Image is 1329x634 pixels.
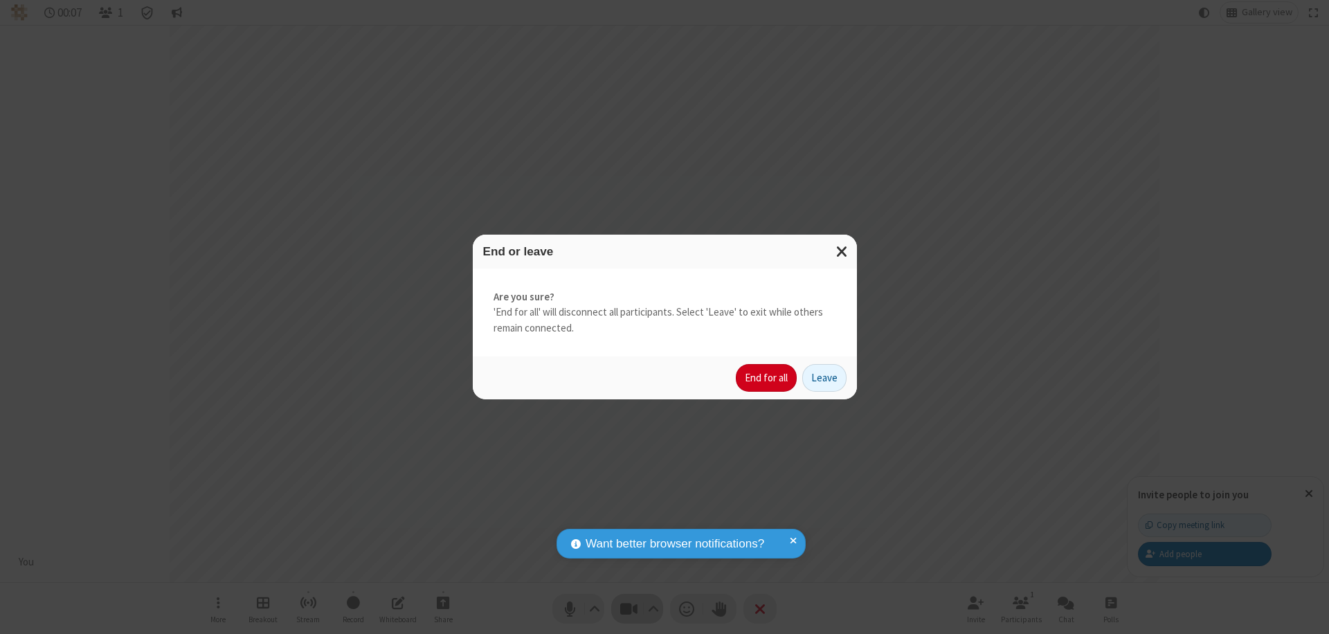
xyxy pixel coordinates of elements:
button: Leave [802,364,847,392]
div: 'End for all' will disconnect all participants. Select 'Leave' to exit while others remain connec... [473,269,857,357]
h3: End or leave [483,245,847,258]
button: Close modal [828,235,857,269]
span: Want better browser notifications? [586,535,764,553]
button: End for all [736,364,797,392]
strong: Are you sure? [494,289,836,305]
